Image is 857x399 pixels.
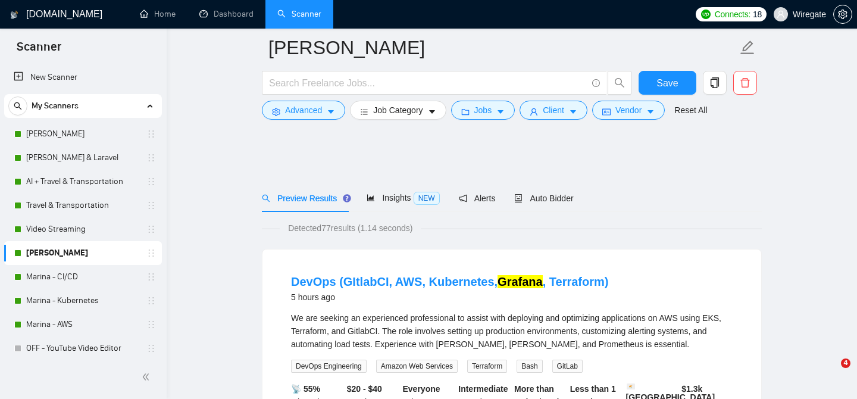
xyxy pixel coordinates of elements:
span: holder [146,153,156,163]
b: Intermediate [458,384,508,394]
span: caret-down [646,107,655,116]
span: Connects: [715,8,750,21]
span: Insights [367,193,439,202]
div: 5 hours ago [291,290,608,304]
a: DevOps (GItlabCI, AWS, Kubernetes,Grafana, Terraform) [291,275,608,288]
span: Vendor [615,104,642,117]
a: setting [833,10,852,19]
img: 🇨🇾 [627,382,635,391]
span: holder [146,177,156,186]
a: [PERSON_NAME] & Laravel [26,146,139,170]
span: caret-down [327,107,335,116]
a: New Scanner [14,66,152,89]
span: double-left [142,371,154,383]
span: Preview Results [262,194,348,203]
span: NEW [414,192,440,205]
span: search [608,77,631,88]
span: Auto Bidder [514,194,573,203]
span: Bash [517,360,542,373]
input: Search Freelance Jobs... [269,76,587,91]
div: We are seeking an experienced professional to assist with deploying and optimizing applications o... [291,311,733,351]
button: search [608,71,631,95]
span: idcard [602,107,611,116]
span: holder [146,201,156,210]
span: caret-down [496,107,505,116]
span: Save [656,76,678,91]
button: settingAdvancedcaret-down [262,101,345,120]
b: 📡 55% [291,384,320,394]
span: user [530,107,538,116]
span: holder [146,225,156,234]
span: Jobs [474,104,492,117]
button: delete [733,71,757,95]
li: New Scanner [4,66,162,89]
span: Client [543,104,564,117]
span: user [777,10,785,18]
span: Amazon Web Services [376,360,458,373]
a: Marina - Kubernetes [26,289,139,313]
span: setting [272,107,280,116]
mark: Grafana [498,275,543,288]
span: notification [459,194,467,202]
a: homeHome [140,9,176,19]
span: Alerts [459,194,496,203]
span: 4 [841,359,850,368]
span: holder [146,248,156,258]
span: 18 [753,8,762,21]
span: folder [461,107,470,116]
div: Tooltip anchor [342,193,352,204]
span: GitLab [552,360,583,373]
a: searchScanner [277,9,321,19]
span: robot [514,194,523,202]
span: holder [146,296,156,306]
b: $20 - $40 [347,384,382,394]
iframe: Intercom live chat [817,359,845,387]
span: Detected 77 results (1.14 seconds) [280,222,421,235]
button: folderJobscaret-down [451,101,515,120]
button: userClientcaret-down [520,101,587,120]
a: Video Streaming [26,217,139,241]
span: holder [146,272,156,282]
img: upwork-logo.png [701,10,711,19]
a: Travel & Transportation [26,194,139,217]
span: edit [740,40,755,55]
span: copy [703,77,726,88]
button: idcardVendorcaret-down [592,101,665,120]
span: caret-down [428,107,436,116]
span: search [9,102,27,110]
a: dashboardDashboard [199,9,254,19]
a: Reset All [674,104,707,117]
span: delete [734,77,756,88]
a: Marina - AWS [26,313,139,336]
span: holder [146,320,156,329]
span: Advanced [285,104,322,117]
a: [PERSON_NAME] [26,241,139,265]
button: copy [703,71,727,95]
b: $ 1.3k [681,384,702,394]
span: DevOps Engineering [291,360,367,373]
span: info-circle [592,79,600,87]
span: bars [360,107,368,116]
a: Marina - CI/CD [26,265,139,289]
span: holder [146,129,156,139]
img: logo [10,5,18,24]
span: Terraform [467,360,507,373]
span: holder [146,344,156,353]
span: Scanner [7,38,71,63]
button: search [8,96,27,116]
button: setting [833,5,852,24]
a: [PERSON_NAME] [26,122,139,146]
span: search [262,194,270,202]
span: caret-down [569,107,577,116]
button: Save [639,71,696,95]
button: barsJob Categorycaret-down [350,101,446,120]
a: OFF - YouTube Video Editor [26,336,139,360]
span: area-chart [367,194,375,202]
input: Scanner name... [268,33,737,63]
span: My Scanners [32,94,79,118]
a: AI + Travel & Transportation [26,170,139,194]
span: setting [834,10,852,19]
span: Job Category [373,104,423,117]
b: Everyone [403,384,440,394]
